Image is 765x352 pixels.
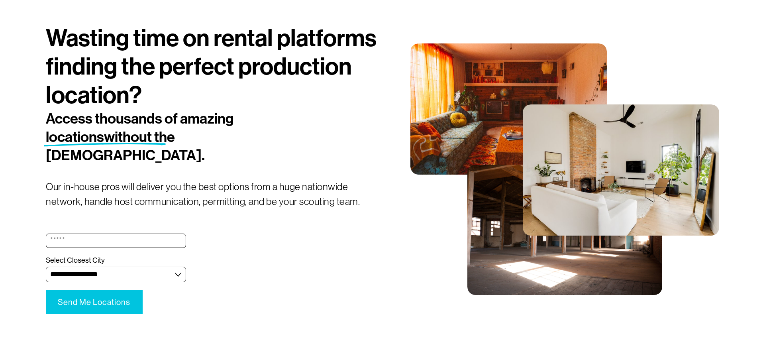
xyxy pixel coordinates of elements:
select: Select Closest City [46,267,186,282]
h1: Wasting time on rental platforms finding the perfect production location? [46,24,382,110]
p: Our in-house pros will deliver you the best options from a huge nationwide network, handle host c... [46,179,382,209]
h2: Access thousands of amazing locations [46,110,326,165]
button: Send Me LocationsSend Me Locations [46,290,142,314]
span: Send Me Locations [58,297,130,307]
span: without the [DEMOGRAPHIC_DATA]. [46,128,205,164]
span: Select Closest City [46,256,105,265]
